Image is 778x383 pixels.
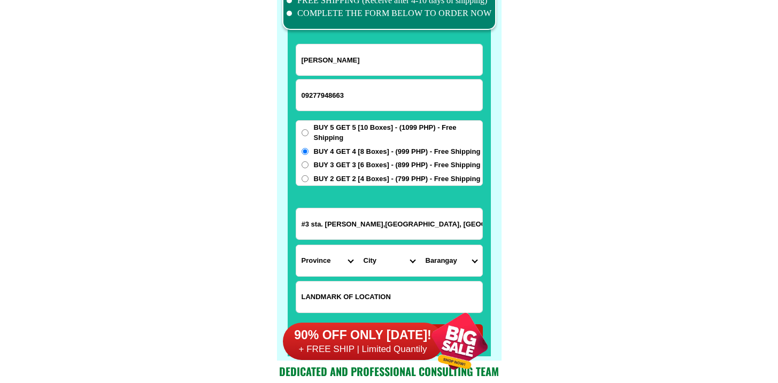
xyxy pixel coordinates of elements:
[296,208,482,239] input: Input address
[420,245,482,276] select: Select commune
[314,160,481,170] span: BUY 3 GET 3 [6 Boxes] - (899 PHP) - Free Shipping
[302,175,309,182] input: BUY 2 GET 2 [4 Boxes] - (799 PHP) - Free Shipping
[314,146,481,157] span: BUY 4 GET 4 [8 Boxes] - (999 PHP) - Free Shipping
[283,343,443,355] h6: + FREE SHIP | Limited Quantily
[283,327,443,343] h6: 90% OFF ONLY [DATE]!
[296,80,482,111] input: Input phone_number
[296,44,482,75] input: Input full_name
[314,122,482,143] span: BUY 5 GET 5 [10 Boxes] - (1099 PHP) - Free Shipping
[302,129,309,136] input: BUY 5 GET 5 [10 Boxes] - (1099 PHP) - Free Shipping
[296,245,358,276] select: Select province
[302,148,309,155] input: BUY 4 GET 4 [8 Boxes] - (999 PHP) - Free Shipping
[296,282,482,312] input: Input LANDMARKOFLOCATION
[314,174,481,184] span: BUY 2 GET 2 [4 Boxes] - (799 PHP) - Free Shipping
[287,7,492,20] li: COMPLETE THE FORM BELOW TO ORDER NOW
[277,363,502,379] h2: Dedicated and professional consulting team
[302,161,309,168] input: BUY 3 GET 3 [6 Boxes] - (899 PHP) - Free Shipping
[358,245,420,276] select: Select district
